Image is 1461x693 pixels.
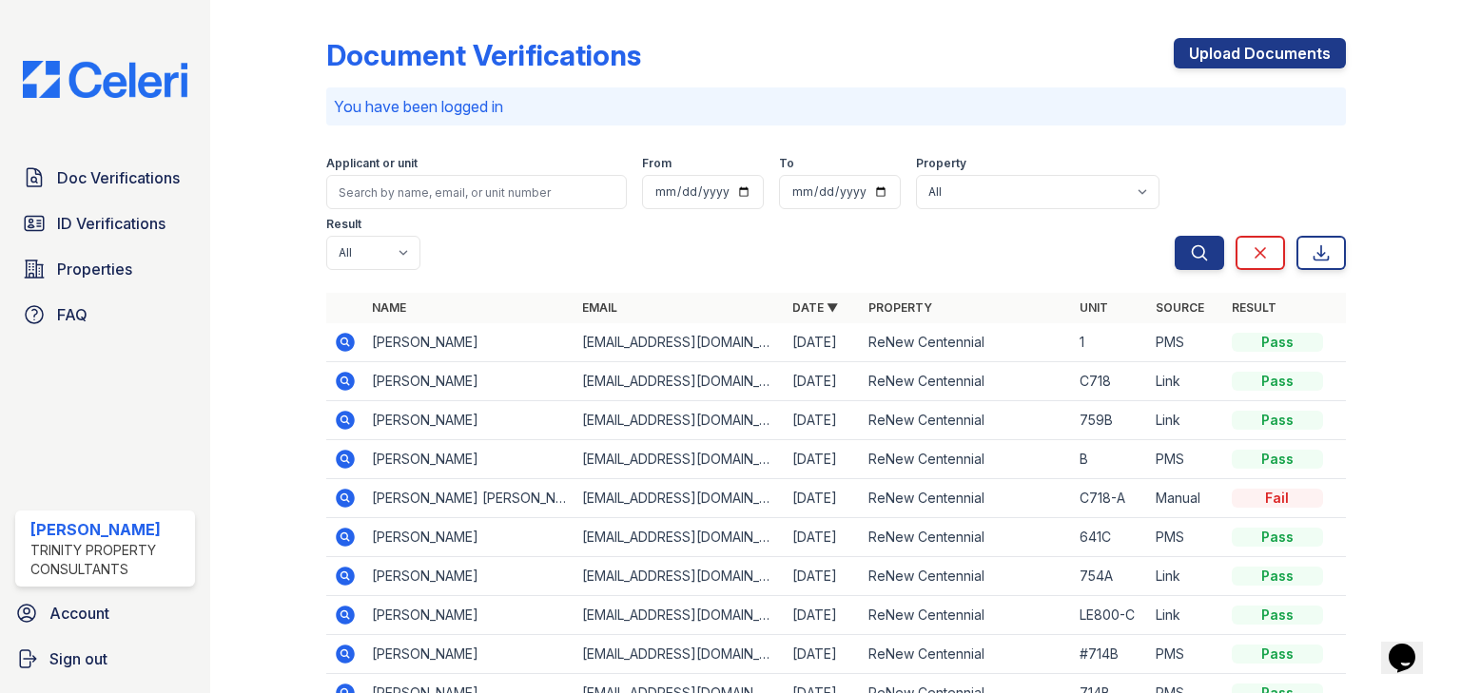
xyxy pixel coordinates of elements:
td: [PERSON_NAME] [364,557,575,596]
td: [EMAIL_ADDRESS][DOMAIN_NAME] [575,362,785,401]
td: 759B [1072,401,1148,440]
div: Pass [1232,528,1323,547]
div: Pass [1232,333,1323,352]
label: Property [916,156,966,171]
a: ID Verifications [15,204,195,242]
td: PMS [1148,440,1224,479]
td: Link [1148,362,1224,401]
a: Date ▼ [792,300,838,315]
td: C718 [1072,362,1148,401]
td: 641C [1072,518,1148,557]
label: Applicant or unit [326,156,418,171]
a: Properties [15,250,195,288]
div: Fail [1232,489,1323,508]
td: 1 [1072,323,1148,362]
td: Link [1148,557,1224,596]
td: ReNew Centennial [861,323,1071,362]
span: Doc Verifications [57,166,180,189]
td: PMS [1148,323,1224,362]
td: [PERSON_NAME] [364,635,575,674]
td: [DATE] [785,635,861,674]
td: [EMAIL_ADDRESS][DOMAIN_NAME] [575,401,785,440]
div: Pass [1232,411,1323,430]
div: [PERSON_NAME] [30,518,187,541]
img: CE_Logo_Blue-a8612792a0a2168367f1c8372b55b34899dd931a85d93a1a3d3e32e68fde9ad4.png [8,61,203,98]
td: B [1072,440,1148,479]
td: [PERSON_NAME] [364,362,575,401]
label: From [642,156,672,171]
td: PMS [1148,518,1224,557]
a: Result [1232,300,1276,315]
td: Link [1148,401,1224,440]
a: Unit [1080,300,1108,315]
td: [PERSON_NAME] [PERSON_NAME] [364,479,575,518]
div: Pass [1232,450,1323,469]
td: [EMAIL_ADDRESS][DOMAIN_NAME] [575,323,785,362]
a: Property [868,300,932,315]
td: C718-A [1072,479,1148,518]
span: Properties [57,258,132,280]
td: [DATE] [785,440,861,479]
div: Pass [1232,372,1323,391]
td: ReNew Centennial [861,440,1071,479]
td: ReNew Centennial [861,635,1071,674]
a: Source [1156,300,1204,315]
td: [PERSON_NAME] [364,401,575,440]
td: #714B [1072,635,1148,674]
span: Sign out [49,647,107,670]
span: Account [49,602,109,625]
a: Doc Verifications [15,159,195,197]
td: [EMAIL_ADDRESS][DOMAIN_NAME] [575,635,785,674]
td: LE800-C [1072,596,1148,635]
a: Upload Documents [1174,38,1346,68]
div: Pass [1232,567,1323,586]
td: [EMAIL_ADDRESS][DOMAIN_NAME] [575,479,785,518]
td: ReNew Centennial [861,596,1071,635]
td: [PERSON_NAME] [364,440,575,479]
td: [PERSON_NAME] [364,596,575,635]
td: ReNew Centennial [861,479,1071,518]
td: [DATE] [785,401,861,440]
td: [PERSON_NAME] [364,518,575,557]
span: ID Verifications [57,212,166,235]
td: [DATE] [785,479,861,518]
div: Pass [1232,606,1323,625]
label: Result [326,217,361,232]
td: [PERSON_NAME] [364,323,575,362]
p: You have been logged in [334,95,1338,118]
input: Search by name, email, or unit number [326,175,627,209]
td: [DATE] [785,596,861,635]
td: [DATE] [785,557,861,596]
div: Pass [1232,645,1323,664]
label: To [779,156,794,171]
td: Link [1148,596,1224,635]
td: [DATE] [785,362,861,401]
a: FAQ [15,296,195,334]
td: ReNew Centennial [861,518,1071,557]
td: ReNew Centennial [861,362,1071,401]
td: [EMAIL_ADDRESS][DOMAIN_NAME] [575,596,785,635]
td: [EMAIL_ADDRESS][DOMAIN_NAME] [575,440,785,479]
a: Email [582,300,617,315]
td: PMS [1148,635,1224,674]
div: Document Verifications [326,38,641,72]
td: [DATE] [785,323,861,362]
a: Account [8,594,203,632]
a: Sign out [8,640,203,678]
a: Name [372,300,406,315]
iframe: chat widget [1381,617,1442,674]
span: FAQ [57,303,88,326]
td: 754A [1072,557,1148,596]
td: [EMAIL_ADDRESS][DOMAIN_NAME] [575,557,785,596]
div: Trinity Property Consultants [30,541,187,579]
td: [EMAIL_ADDRESS][DOMAIN_NAME] [575,518,785,557]
td: Manual [1148,479,1224,518]
td: ReNew Centennial [861,557,1071,596]
td: [DATE] [785,518,861,557]
td: ReNew Centennial [861,401,1071,440]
